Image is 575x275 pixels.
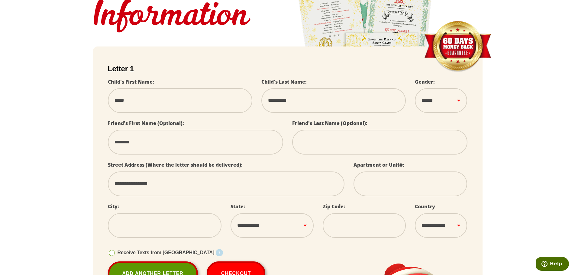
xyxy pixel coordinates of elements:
[536,257,569,272] iframe: Opens a widget where you can find more information
[424,21,492,72] img: Money Back Guarantee
[108,65,467,73] h2: Letter 1
[415,78,435,85] label: Gender:
[261,78,307,85] label: Child's Last Name:
[118,250,215,255] span: Receive Texts from [GEOGRAPHIC_DATA]
[354,161,404,168] label: Apartment or Unit#:
[108,120,184,126] label: Friend's First Name (Optional):
[231,203,245,210] label: State:
[292,120,367,126] label: Friend's Last Name (Optional):
[415,203,435,210] label: Country
[108,78,154,85] label: Child's First Name:
[108,203,119,210] label: City:
[108,161,243,168] label: Street Address (Where the letter should be delivered):
[323,203,345,210] label: Zip Code:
